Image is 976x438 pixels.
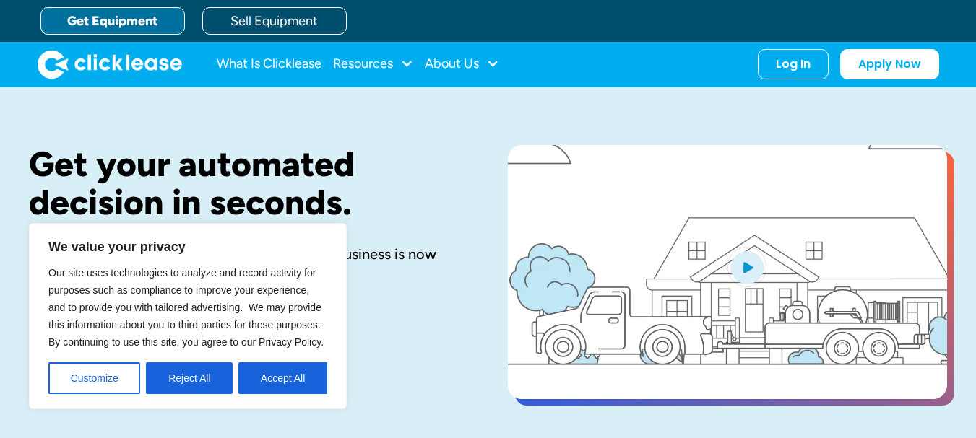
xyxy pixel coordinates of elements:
button: Customize [48,362,140,394]
a: What Is Clicklease [217,50,321,79]
button: Reject All [146,362,233,394]
div: Resources [333,50,413,79]
a: Apply Now [840,49,939,79]
a: home [38,50,182,79]
a: Get Equipment [40,7,185,35]
h1: Get your automated decision in seconds. [29,145,462,222]
span: Our site uses technologies to analyze and record activity for purposes such as compliance to impr... [48,267,324,348]
img: Clicklease logo [38,50,182,79]
button: Accept All [238,362,327,394]
p: We value your privacy [48,238,327,255]
a: open lightbox [508,145,947,399]
div: About Us [425,50,499,79]
a: Sell Equipment [202,7,347,35]
img: Blue play button logo on a light blue circular background [727,247,766,287]
div: Log In [776,57,811,71]
div: We value your privacy [29,223,347,409]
